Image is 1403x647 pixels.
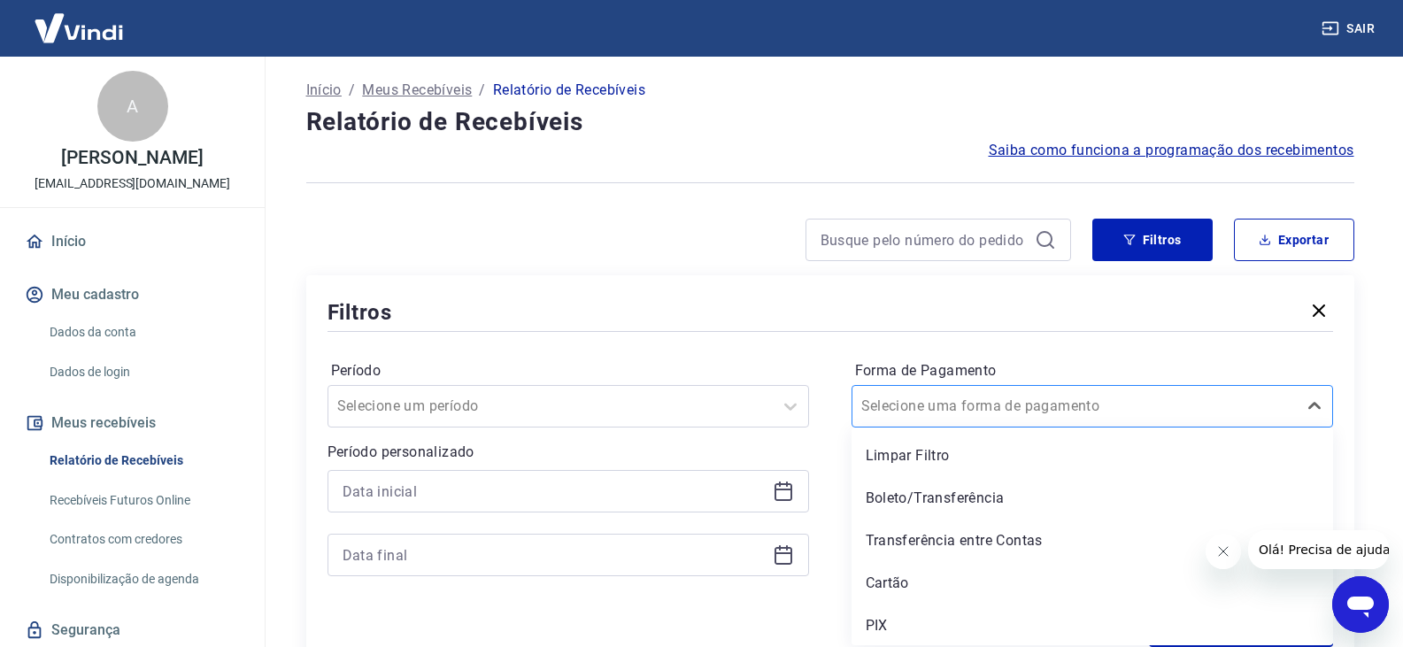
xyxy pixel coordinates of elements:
a: Contratos com credores [42,521,243,558]
p: Relatório de Recebíveis [493,80,645,101]
button: Meus recebíveis [21,404,243,443]
button: Exportar [1234,219,1354,261]
input: Data inicial [343,478,766,505]
a: Relatório de Recebíveis [42,443,243,479]
h4: Relatório de Recebíveis [306,104,1354,140]
h5: Filtros [328,298,393,327]
p: Período personalizado [328,442,809,463]
div: Limpar Filtro [852,438,1333,474]
button: Meu cadastro [21,275,243,314]
a: Dados da conta [42,314,243,350]
iframe: Botão para abrir a janela de mensagens [1332,576,1389,633]
a: Recebíveis Futuros Online [42,482,243,519]
a: Meus Recebíveis [362,80,472,101]
div: Boleto/Transferência [852,481,1333,516]
div: Transferência entre Contas [852,523,1333,558]
img: Vindi [21,1,136,55]
a: Início [21,222,243,261]
button: Filtros [1092,219,1213,261]
iframe: Fechar mensagem [1206,534,1241,569]
div: Cartão [852,566,1333,601]
p: / [479,80,485,101]
input: Data final [343,542,766,568]
iframe: Mensagem da empresa [1248,530,1389,569]
a: Início [306,80,342,101]
span: Olá! Precisa de ajuda? [11,12,149,27]
label: Forma de Pagamento [855,360,1330,381]
label: Período [331,360,806,381]
div: A [97,71,168,142]
p: / [349,80,355,101]
a: Disponibilização de agenda [42,561,243,597]
a: Dados de login [42,354,243,390]
button: Sair [1318,12,1382,45]
p: [PERSON_NAME] [61,149,203,167]
input: Busque pelo número do pedido [821,227,1028,253]
a: Saiba como funciona a programação dos recebimentos [989,140,1354,161]
p: [EMAIL_ADDRESS][DOMAIN_NAME] [35,174,230,193]
div: PIX [852,608,1333,643]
